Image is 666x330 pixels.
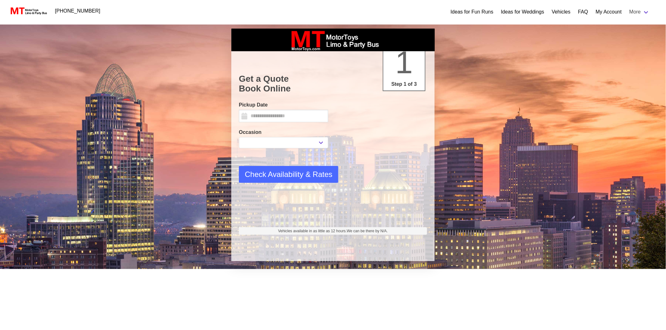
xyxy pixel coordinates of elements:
[278,228,388,234] span: Vehicles available in as little as 12 hours.
[239,74,427,94] h1: Get a Quote Book Online
[552,8,571,16] a: Vehicles
[239,101,328,109] label: Pickup Date
[347,229,388,233] span: We can be there by N/A.
[9,7,48,15] img: MotorToys Logo
[51,5,104,17] a: [PHONE_NUMBER]
[501,8,545,16] a: Ideas for Weddings
[578,8,588,16] a: FAQ
[626,6,653,18] a: More
[596,8,622,16] a: My Account
[386,80,422,88] p: Step 1 of 3
[239,166,338,183] button: Check Availability & Rates
[245,169,332,180] span: Check Availability & Rates
[451,8,494,16] a: Ideas for Fun Runs
[286,29,380,51] img: box_logo_brand.jpeg
[395,45,413,80] span: 1
[239,129,328,136] label: Occasion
